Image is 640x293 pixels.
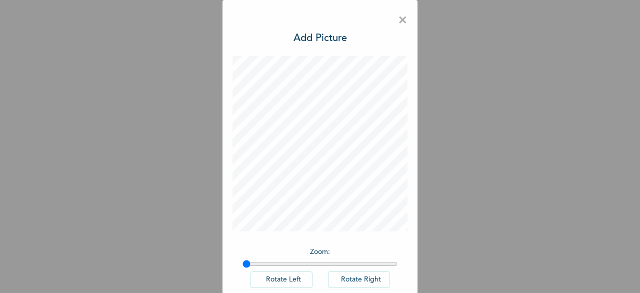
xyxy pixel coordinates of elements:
button: Rotate Right [328,271,390,288]
button: Rotate Left [250,271,312,288]
h3: Add Picture [293,31,347,46]
span: Please add a recent Passport Photograph [230,181,410,221]
p: Zoom : [242,247,397,257]
span: × [398,10,407,31]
